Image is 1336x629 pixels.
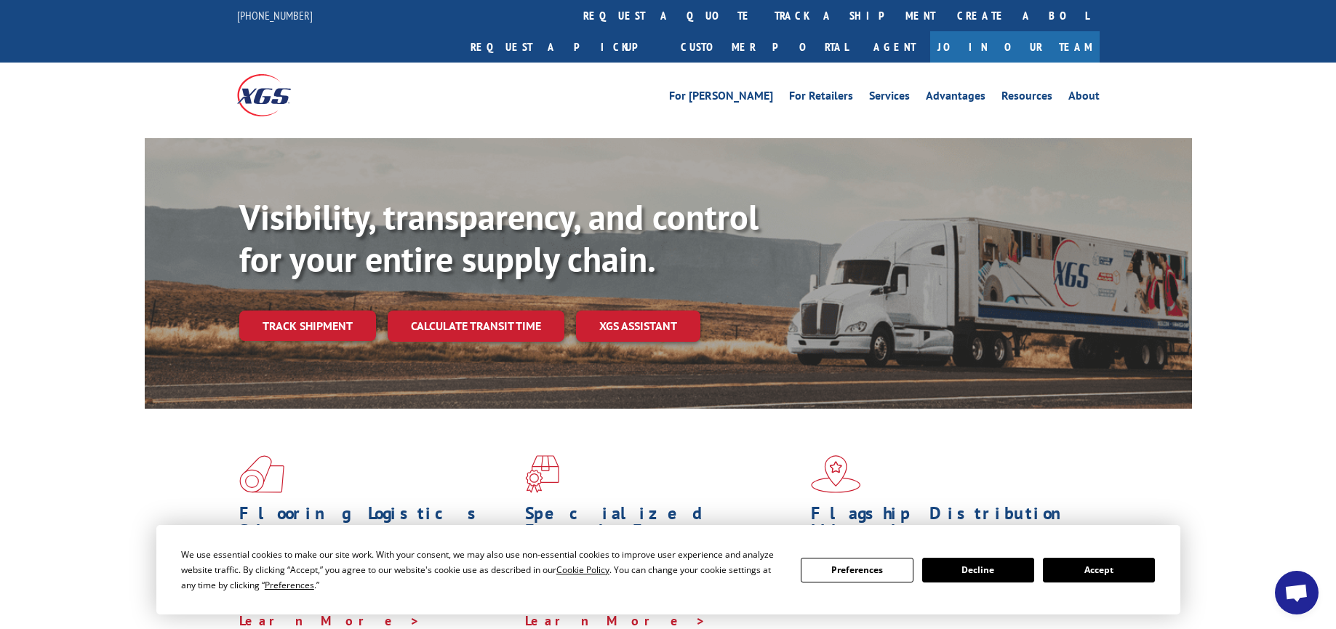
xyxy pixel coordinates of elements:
h1: Flooring Logistics Solutions [239,505,514,547]
span: Preferences [265,579,314,591]
a: Learn More > [525,612,706,629]
b: Visibility, transparency, and control for your entire supply chain. [239,194,759,281]
a: For [PERSON_NAME] [669,90,773,106]
a: Calculate transit time [388,311,564,342]
a: Agent [859,31,930,63]
a: Customer Portal [670,31,859,63]
div: Cookie Consent Prompt [156,525,1180,614]
a: Learn More > [239,612,420,629]
img: xgs-icon-focused-on-flooring-red [525,455,559,493]
a: About [1068,90,1100,106]
button: Decline [922,558,1034,582]
a: Resources [1001,90,1052,106]
button: Preferences [801,558,913,582]
a: Track shipment [239,311,376,341]
a: For Retailers [789,90,853,106]
a: Advantages [926,90,985,106]
div: Open chat [1275,571,1319,614]
div: We use essential cookies to make our site work. With your consent, we may also use non-essential ... [181,547,783,593]
a: Join Our Team [930,31,1100,63]
img: xgs-icon-flagship-distribution-model-red [811,455,861,493]
span: Cookie Policy [556,564,609,576]
a: XGS ASSISTANT [576,311,700,342]
a: [PHONE_NUMBER] [237,8,313,23]
button: Accept [1043,558,1155,582]
a: Services [869,90,910,106]
img: xgs-icon-total-supply-chain-intelligence-red [239,455,284,493]
a: Request a pickup [460,31,670,63]
h1: Specialized Freight Experts [525,505,800,547]
h1: Flagship Distribution Model [811,505,1086,547]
